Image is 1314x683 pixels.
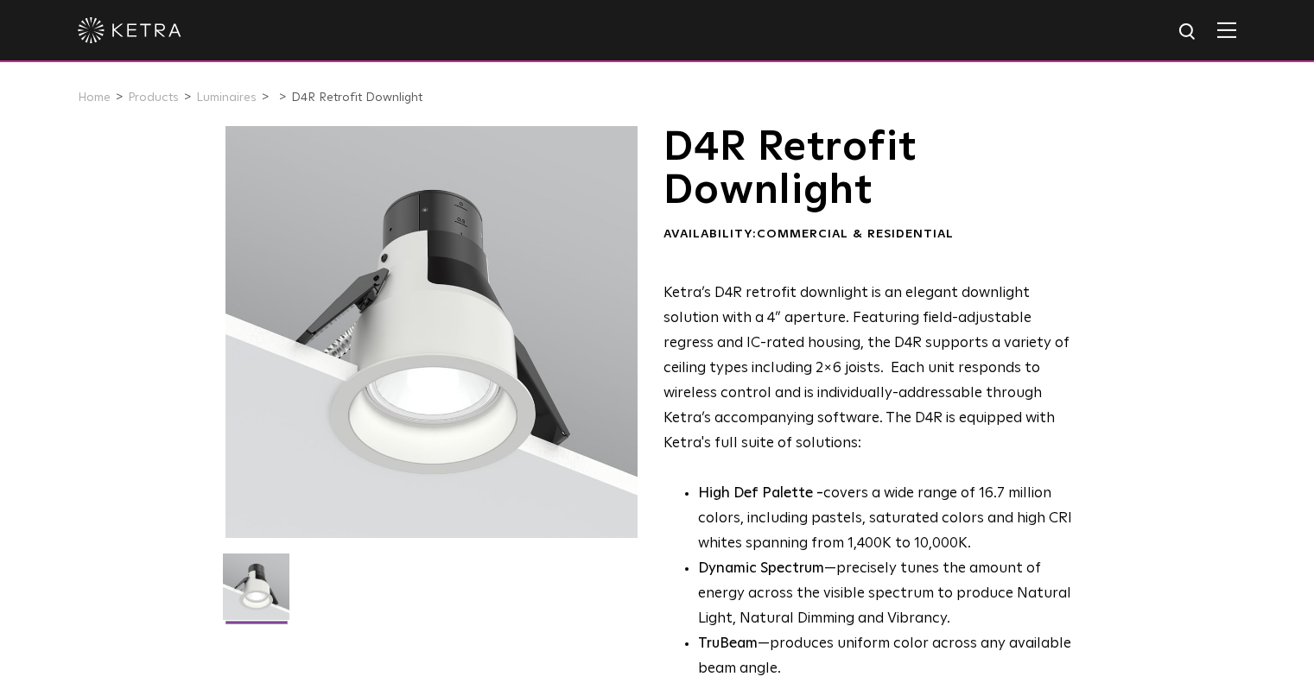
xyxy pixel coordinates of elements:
[698,557,1084,632] li: —precisely tunes the amount of energy across the visible spectrum to produce Natural Light, Natur...
[1217,22,1236,38] img: Hamburger%20Nav.svg
[291,92,422,104] a: D4R Retrofit Downlight
[663,226,1084,243] div: Availability:
[663,126,1084,213] h1: D4R Retrofit Downlight
[78,17,181,43] img: ketra-logo-2019-white
[1178,22,1199,43] img: search icon
[698,486,823,501] strong: High Def Palette -
[78,92,111,104] a: Home
[223,553,289,633] img: D4R Retrofit Downlight
[698,636,758,651] strong: TruBeam
[698,632,1084,682] li: —produces uniform color across any available beam angle.
[663,281,1084,456] p: Ketra’s D4R retrofit downlight is an elegant downlight solution with a 4” aperture. Featuring fie...
[757,228,954,240] span: Commercial & Residential
[128,92,179,104] a: Products
[196,92,257,104] a: Luminaires
[698,482,1084,557] p: covers a wide range of 16.7 million colors, including pastels, saturated colors and high CRI whit...
[698,561,824,576] strong: Dynamic Spectrum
